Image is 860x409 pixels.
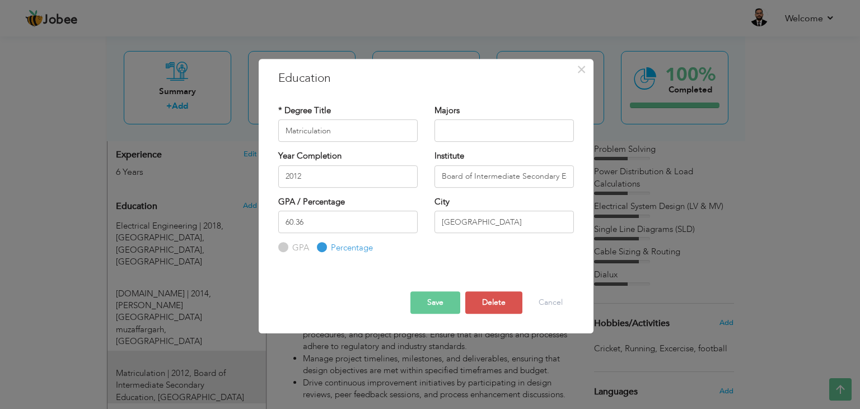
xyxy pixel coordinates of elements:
[465,291,522,314] button: Delete
[527,291,574,314] button: Cancel
[577,59,586,80] span: ×
[278,150,342,162] label: Year Completion
[278,70,574,87] h3: Education
[278,105,331,117] label: * Degree Title
[410,291,460,314] button: Save
[434,150,464,162] label: Institute
[434,196,450,208] label: City
[116,195,258,403] div: Add your educational degree.
[328,242,373,254] label: Percentage
[289,242,309,254] label: GPA
[434,105,460,117] label: Majors
[573,61,591,78] button: Close
[278,196,345,208] label: GPA / Percentage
